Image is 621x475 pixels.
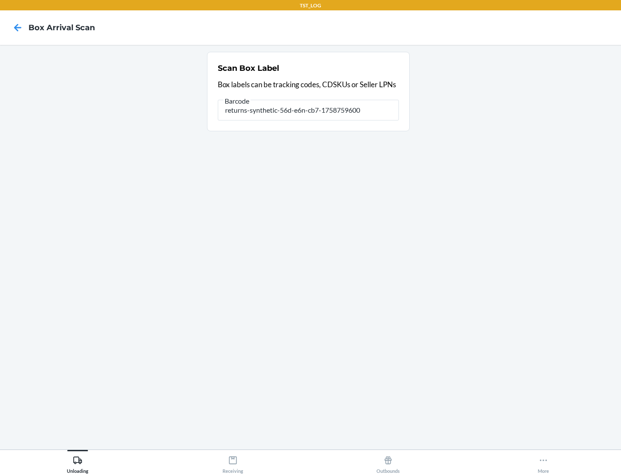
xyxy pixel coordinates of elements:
input: Barcode [218,100,399,120]
button: Receiving [155,450,310,474]
span: Barcode [223,97,251,105]
button: More [466,450,621,474]
div: Outbounds [376,452,400,474]
p: Box labels can be tracking codes, CDSKUs or Seller LPNs [218,79,399,90]
div: More [538,452,549,474]
button: Outbounds [310,450,466,474]
p: TST_LOG [300,2,321,9]
div: Unloading [67,452,88,474]
div: Receiving [223,452,243,474]
h4: Box Arrival Scan [28,22,95,33]
h2: Scan Box Label [218,63,279,74]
